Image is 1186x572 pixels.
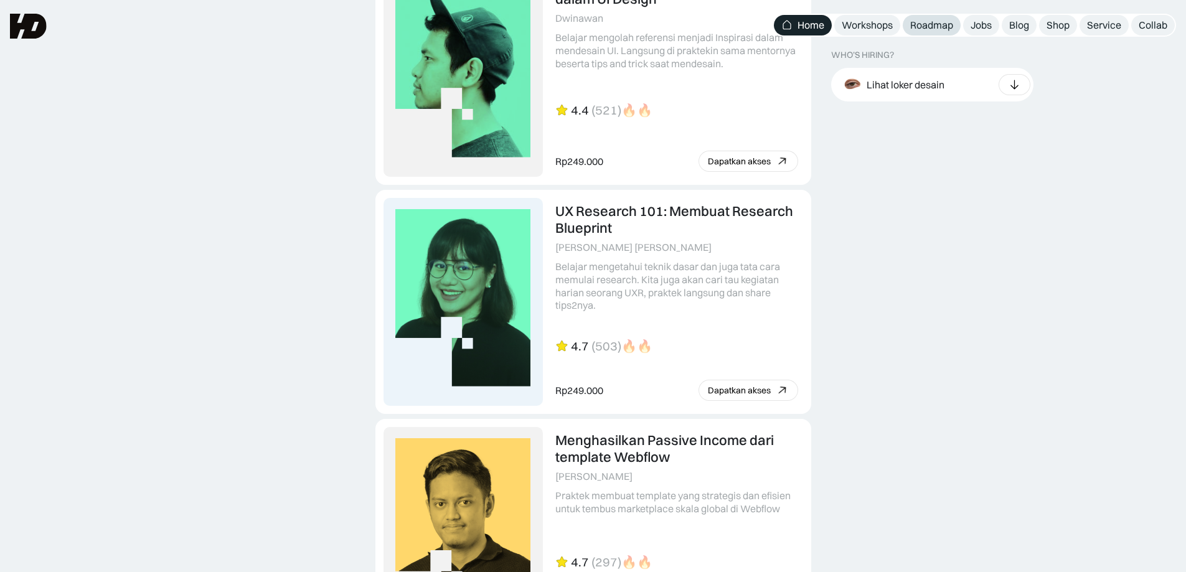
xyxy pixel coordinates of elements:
[963,15,999,35] a: Jobs
[1009,19,1029,32] div: Blog
[1139,19,1167,32] div: Collab
[708,156,771,167] div: Dapatkan akses
[798,19,824,32] div: Home
[910,19,953,32] div: Roadmap
[842,19,893,32] div: Workshops
[971,19,992,32] div: Jobs
[699,380,798,401] a: Dapatkan akses
[1087,19,1121,32] div: Service
[708,385,771,396] div: Dapatkan akses
[834,15,900,35] a: Workshops
[1047,19,1070,32] div: Shop
[1131,15,1175,35] a: Collab
[774,15,832,35] a: Home
[903,15,961,35] a: Roadmap
[831,50,894,60] div: WHO’S HIRING?
[867,78,944,91] div: Lihat loker desain
[555,384,603,397] div: Rp249.000
[1039,15,1077,35] a: Shop
[555,155,603,168] div: Rp249.000
[1080,15,1129,35] a: Service
[699,151,798,172] a: Dapatkan akses
[1002,15,1037,35] a: Blog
